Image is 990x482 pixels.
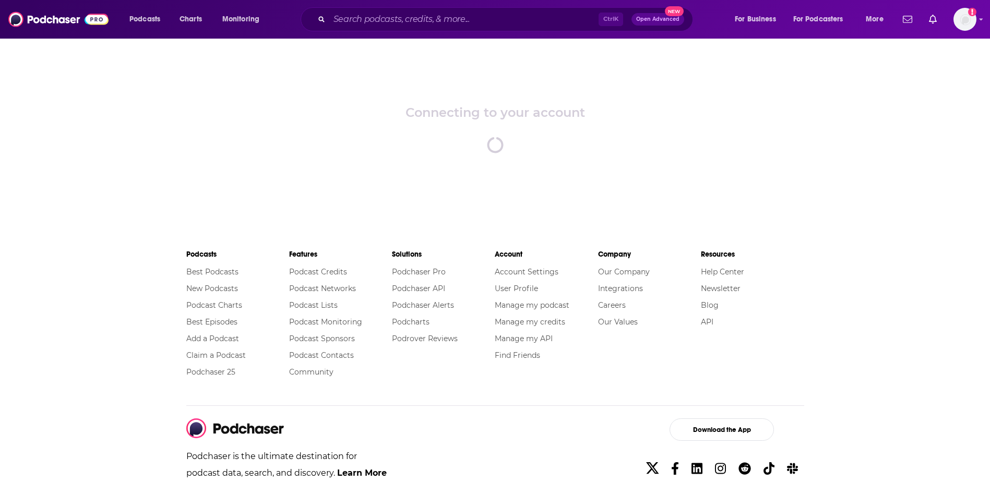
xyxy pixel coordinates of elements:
[642,457,663,480] a: X/Twitter
[392,284,445,293] a: Podchaser API
[858,11,897,28] button: open menu
[598,300,626,310] a: Careers
[405,105,585,120] div: Connecting to your account
[953,8,976,31] span: Logged in as esmith_bg
[953,8,976,31] button: Show profile menu
[289,351,354,360] a: Podcast Contacts
[129,12,160,27] span: Podcasts
[598,284,643,293] a: Integrations
[392,334,458,343] a: Podrover Reviews
[329,11,599,28] input: Search podcasts, credits, & more...
[735,12,776,27] span: For Business
[289,317,362,327] a: Podcast Monitoring
[631,13,684,26] button: Open AdvancedNew
[173,11,208,28] a: Charts
[495,267,558,276] a: Account Settings
[186,317,237,327] a: Best Episodes
[289,334,355,343] a: Podcast Sponsors
[495,351,540,360] a: Find Friends
[8,9,109,29] img: Podchaser - Follow, Share and Rate Podcasts
[968,8,976,16] svg: Add a profile image
[701,245,804,263] li: Resources
[186,367,235,377] a: Podchaser 25
[670,418,774,441] button: Download the App
[392,245,495,263] li: Solutions
[186,418,284,438] img: Podchaser - Follow, Share and Rate Podcasts
[186,351,246,360] a: Claim a Podcast
[734,457,755,480] a: Reddit
[289,300,338,310] a: Podcast Lists
[953,8,976,31] img: User Profile
[640,418,804,441] a: Download the App
[701,300,719,310] a: Blog
[701,267,744,276] a: Help Center
[495,245,598,263] li: Account
[598,245,701,263] li: Company
[186,245,289,263] li: Podcasts
[289,367,333,377] a: Community
[665,6,684,16] span: New
[667,457,683,480] a: Facebook
[337,468,387,478] a: Learn More
[392,267,446,276] a: Podchaser Pro
[215,11,273,28] button: open menu
[636,17,679,22] span: Open Advanced
[711,457,730,480] a: Instagram
[289,245,392,263] li: Features
[392,300,454,310] a: Podchaser Alerts
[495,284,538,293] a: User Profile
[701,284,741,293] a: Newsletter
[783,457,802,480] a: Slack
[180,12,202,27] span: Charts
[925,10,941,28] a: Show notifications dropdown
[289,284,356,293] a: Podcast Networks
[495,317,565,327] a: Manage my credits
[598,317,638,327] a: Our Values
[186,284,238,293] a: New Podcasts
[727,11,789,28] button: open menu
[687,457,707,480] a: Linkedin
[495,300,569,310] a: Manage my podcast
[311,7,703,31] div: Search podcasts, credits, & more...
[222,12,259,27] span: Monitoring
[598,267,650,276] a: Our Company
[186,300,242,310] a: Podcast Charts
[866,12,884,27] span: More
[289,267,347,276] a: Podcast Credits
[186,334,239,343] a: Add a Podcast
[701,317,713,327] a: API
[186,267,238,276] a: Best Podcasts
[899,10,916,28] a: Show notifications dropdown
[122,11,174,28] button: open menu
[599,13,623,26] span: Ctrl K
[759,457,779,480] a: TikTok
[793,12,843,27] span: For Podcasters
[495,334,553,343] a: Manage my API
[786,11,858,28] button: open menu
[392,317,430,327] a: Podcharts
